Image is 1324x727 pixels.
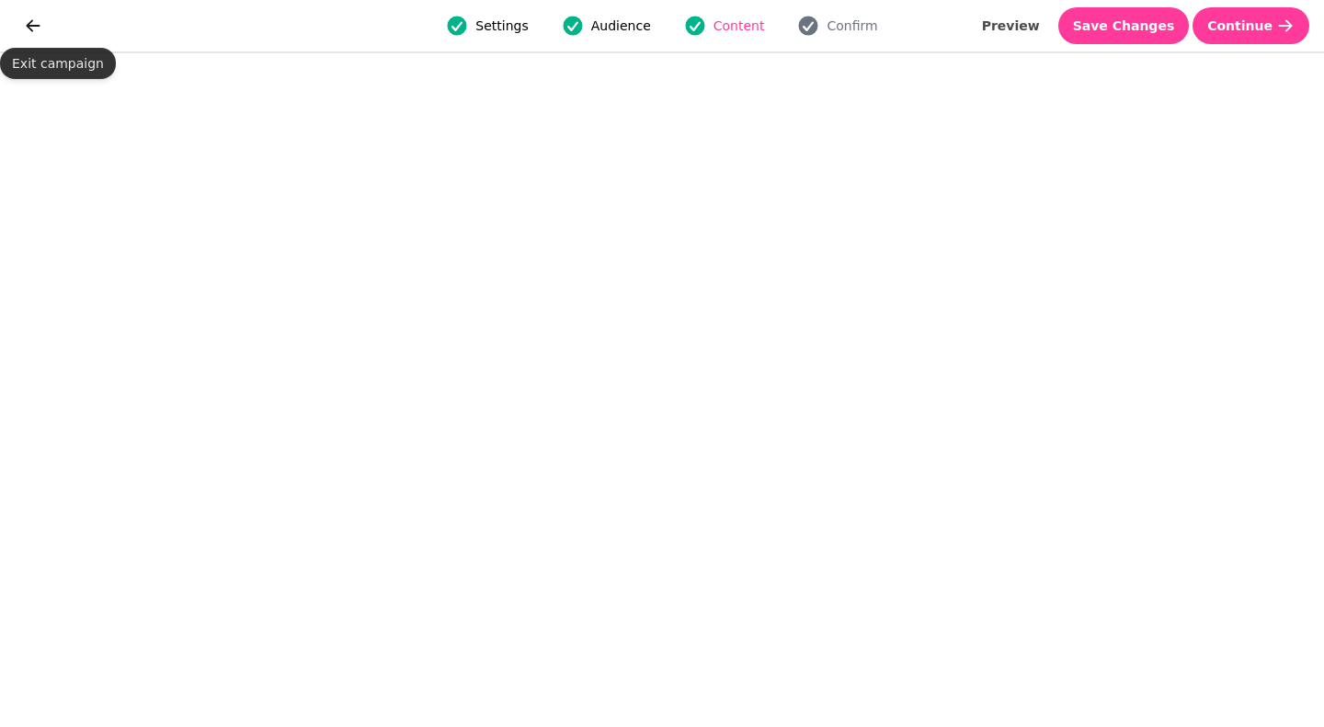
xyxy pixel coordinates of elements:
[591,17,651,35] span: Audience
[713,17,765,35] span: Content
[967,7,1055,44] button: Preview
[1207,19,1273,32] span: Continue
[1193,7,1309,44] button: Continue
[15,7,51,44] button: go back
[1073,19,1175,32] span: Save Changes
[1058,7,1190,44] button: Save Changes
[982,19,1040,32] span: Preview
[475,17,528,35] span: Settings
[827,17,877,35] span: Confirm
